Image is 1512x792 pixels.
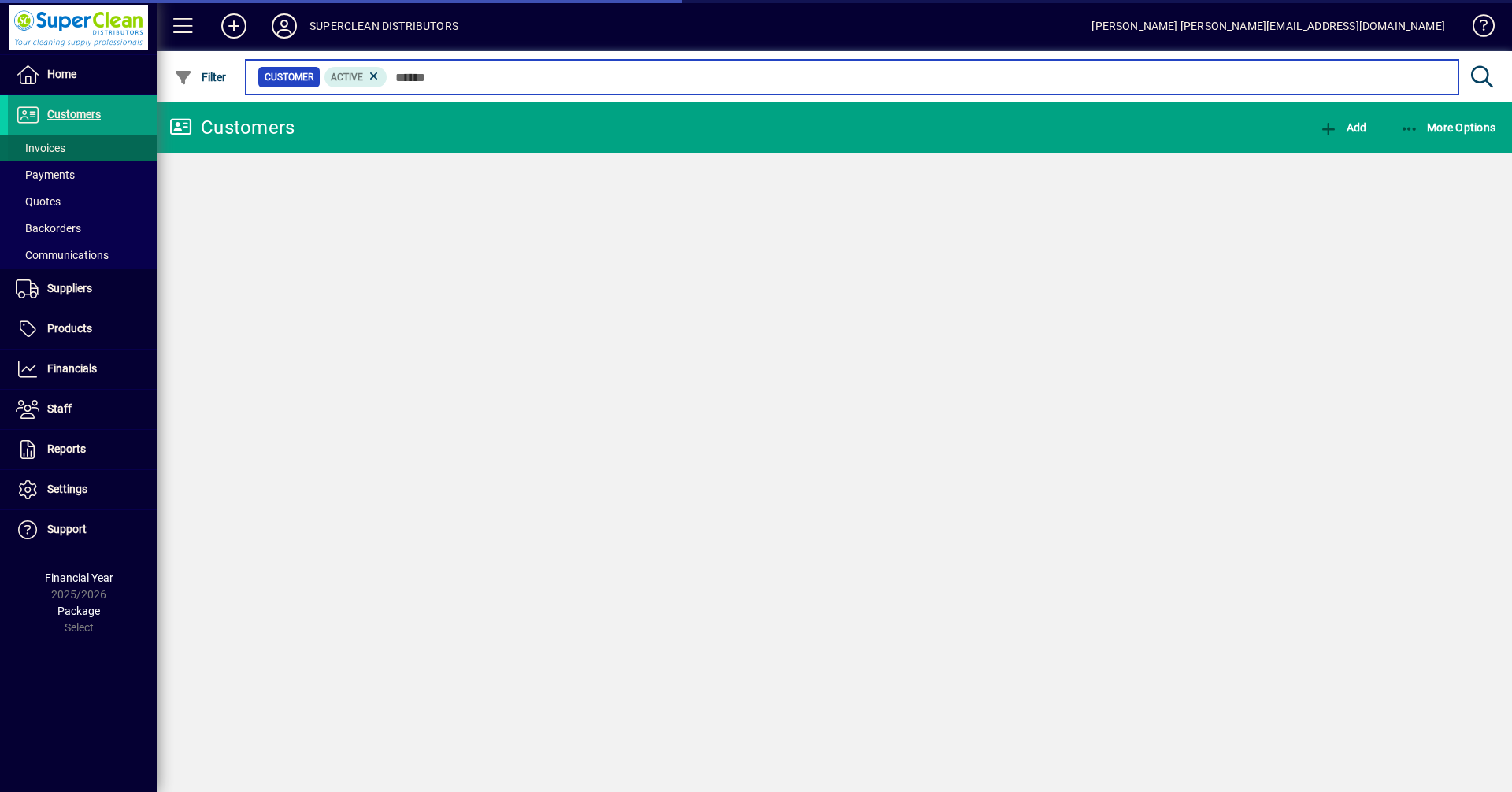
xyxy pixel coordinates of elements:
[16,249,109,261] span: Communications
[16,195,61,208] span: Quotes
[1091,13,1445,39] div: [PERSON_NAME] [PERSON_NAME][EMAIL_ADDRESS][DOMAIN_NAME]
[16,168,75,181] span: Payments
[1396,113,1500,142] button: More Options
[170,63,231,91] button: Filter
[47,282,92,294] span: Suppliers
[8,510,157,550] a: Support
[8,470,157,509] a: Settings
[1319,121,1366,134] span: Add
[47,322,92,335] span: Products
[16,222,81,235] span: Backorders
[259,12,309,40] button: Profile
[1400,121,1496,134] span: More Options
[209,12,259,40] button: Add
[1461,3,1492,54] a: Knowledge Base
[8,350,157,389] a: Financials
[47,68,76,80] span: Home
[47,523,87,535] span: Support
[47,402,72,415] span: Staff
[8,188,157,215] a: Quotes
[45,572,113,584] span: Financial Year
[331,72,363,83] span: Active
[8,215,157,242] a: Backorders
[169,115,295,140] div: Customers
[8,55,157,94] a: Home
[265,69,313,85] span: Customer
[8,135,157,161] a: Invoices
[57,605,100,617] span: Package
[324,67,387,87] mat-chip: Activation Status: Active
[47,108,101,120] span: Customers
[47,483,87,495] span: Settings
[47,362,97,375] span: Financials
[8,242,157,268] a: Communications
[309,13,458,39] div: SUPERCLEAN DISTRIBUTORS
[8,309,157,349] a: Products
[174,71,227,83] span: Filter
[8,269,157,309] a: Suppliers
[16,142,65,154] span: Invoices
[8,430,157,469] a: Reports
[1315,113,1370,142] button: Add
[8,161,157,188] a: Payments
[8,390,157,429] a: Staff
[47,442,86,455] span: Reports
